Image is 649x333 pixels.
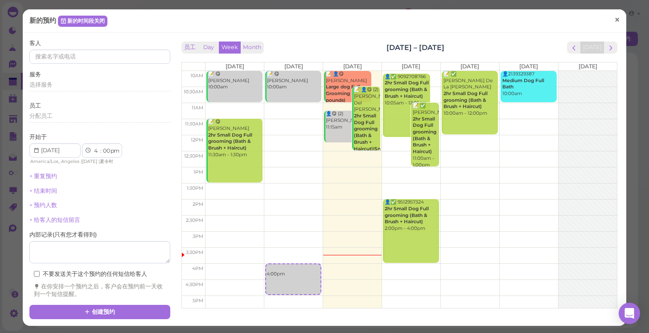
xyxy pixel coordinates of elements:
label: 不要发送关于这个预约的任何短信给客人 [34,270,147,278]
h2: [DATE] – [DATE] [386,42,444,53]
b: Large dog Full Grooming (30-44 pounds) [326,84,367,103]
span: × [614,14,620,26]
span: 2pm [193,201,203,207]
label: 客人 [29,39,41,47]
div: 📝 😋 [PERSON_NAME] 10:00am [267,71,321,91]
div: 在你安排一个预约之后，客户会在预约前一天收到一个短信提醒。 [34,283,166,299]
span: America/Los_Angeles [30,158,79,164]
span: 分配员工 [29,112,53,119]
span: [DATE] [579,63,597,70]
div: 👤✅ 9512957324 2:00pm - 4:00pm [384,199,439,232]
span: 12pm [191,137,203,143]
button: Month [240,42,264,54]
button: 创建预约 [29,305,170,319]
a: + 结束时间 [29,187,57,194]
span: 12:30pm [184,153,203,159]
a: 新的时间段关闭 [58,16,107,26]
div: 👤😋 (2) [PERSON_NAME] 11:15am [325,111,371,130]
div: 📝 😋 [PERSON_NAME] 11:30am - 1:30pm [208,119,263,158]
span: [DATE] [402,63,420,70]
b: 2hr Small Dog Full grooming (Bath & Brush + Haircut) [413,116,436,154]
div: 📝 👤😋 [PERSON_NAME] 10:00am [325,71,371,110]
b: 2hr Small Dog Full grooming (Bath & Brush + Haircut) [444,91,488,109]
span: [DATE] [284,63,303,70]
span: 3pm [193,233,203,239]
label: 服务 [29,71,41,79]
span: 选择服务 [29,81,53,88]
span: 10:30am [184,89,203,95]
div: 👤✅ 9092708766 10:05am - 12:05pm [384,74,430,106]
button: next [604,42,618,54]
input: 搜索名字或电话 [29,50,170,64]
b: Medium Dog Full Bath [502,78,544,90]
span: [DATE] [343,63,362,70]
span: 5pm [193,298,203,304]
input: 不要发送关于这个预约的任何短信给客人 [34,271,40,277]
b: 2hr Small Dog Full grooming (Bath & Brush + Haircut) [385,80,429,99]
span: [DATE] [82,158,97,164]
button: [DATE] [580,42,604,54]
b: 2hr Small Dog Full grooming (Bath & Brush + Haircut) [208,132,252,151]
div: 📝 👤😋 (2) [PERSON_NAME] Del [PERSON_NAME] 10:30am - 12:30pm [353,87,380,191]
div: 📝 ✅ [PERSON_NAME] 11:00am - 1:00pm [412,103,439,168]
div: 👤2139329387 10:00am [502,71,557,97]
div: 📝 😋 [PERSON_NAME] 10:00am [208,71,263,91]
span: [DATE] [519,63,538,70]
span: 11:30am [185,121,203,127]
span: 10am [190,73,203,79]
button: Day [198,42,219,54]
div: 📝 ✅ [PERSON_NAME] De La [PERSON_NAME] 10:00am - 12:00pm [443,71,498,117]
span: 1:30pm [187,185,203,191]
button: 员工 [181,42,198,54]
span: 新的预约 [29,16,58,25]
label: 开始于 [29,133,47,141]
a: + 重复预约 [29,173,57,179]
b: 2hr Small Dog Full grooming (Bath & Brush + Haircut) [385,206,429,225]
span: 1pm [193,169,203,175]
a: + 预约人数 [29,202,57,208]
span: 2:30pm [186,217,203,223]
label: 内部记录 ( 只有您才看得到 ) [29,231,97,239]
b: 2hr Small Dog Full grooming (Bath & Brush + Haircut)|Small Dog Full Bath (under 15 pounds) [354,113,388,178]
span: 夏令时 [100,158,113,164]
span: 11am [192,105,203,111]
button: prev [567,42,581,54]
div: 4:00pm [266,264,320,277]
span: 4:30pm [185,282,203,287]
span: 3:30pm [186,250,203,255]
div: | | [29,158,129,166]
label: 员工 [29,102,41,110]
span: 4pm [192,266,203,271]
div: Open Intercom Messenger [619,303,640,324]
a: + 给客人的短信留言 [29,216,80,223]
span: [DATE] [226,63,244,70]
button: Week [219,42,241,54]
span: [DATE] [460,63,479,70]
